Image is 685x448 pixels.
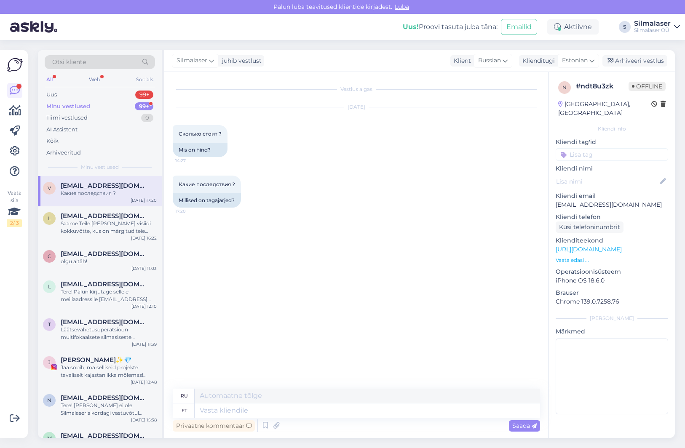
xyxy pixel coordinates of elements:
[135,91,153,99] div: 99+
[173,143,227,157] div: Mis on hind?
[556,200,668,209] p: [EMAIL_ADDRESS][DOMAIN_NAME]
[61,280,148,288] span: lumilla@list.ru
[556,327,668,336] p: Märkmed
[175,208,207,214] span: 17:20
[556,148,668,161] input: Lisa tag
[556,177,658,186] input: Lisa nimi
[46,137,59,145] div: Kõik
[7,57,23,73] img: Askly Logo
[219,56,262,65] div: juhib vestlust
[556,276,668,285] p: iPhone OS 18.6.0
[403,23,419,31] b: Uus!
[556,297,668,306] p: Chrome 139.0.7258.76
[556,256,668,264] p: Vaata edasi ...
[7,189,22,227] div: Vaata siia
[46,114,88,122] div: Tiimi vestlused
[131,235,157,241] div: [DATE] 16:22
[61,318,148,326] span: tarmo_1@hotmail.com
[131,265,157,272] div: [DATE] 11:03
[556,315,668,322] div: [PERSON_NAME]
[173,103,540,111] div: [DATE]
[61,402,157,417] div: Tere! [PERSON_NAME] ei ole Silmalaseris kordagi vastuvõtul käinud. Kui ta on käinud Katusepapi 6 ...
[46,125,78,134] div: AI Assistent
[48,253,51,259] span: c
[131,197,157,203] div: [DATE] 17:20
[629,82,666,91] span: Offline
[131,379,157,385] div: [DATE] 13:48
[556,267,668,276] p: Operatsioonisüsteem
[7,219,22,227] div: 2 / 3
[179,131,222,137] span: Сколько стоит ?
[61,250,148,258] span: cristopkaseste@gmail.com
[634,20,671,27] div: Silmalaser
[61,182,148,189] span: verapushkina1@gmail.com
[619,21,631,33] div: S
[562,56,588,65] span: Estonian
[478,56,501,65] span: Russian
[61,212,148,220] span: laarbeiter@gmail.com
[173,193,241,208] div: Millised on tagajärjed?
[61,364,157,379] div: Jaa sobib, ma selliseid projekte tavaliselt kajastan ikka mõlemas! Tiktokis rohkem monteeritud vi...
[556,288,668,297] p: Brauser
[179,181,235,187] span: Какие последствия ?
[556,221,623,233] div: Küsi telefoninumbrit
[556,192,668,200] p: Kliendi email
[501,19,537,35] button: Emailid
[47,397,51,403] span: n
[61,356,132,364] span: Janete Aas✨💎
[48,185,51,191] span: v
[181,389,188,403] div: ru
[556,245,622,253] a: [URL][DOMAIN_NAME]
[519,56,555,65] div: Klienditugi
[175,157,207,164] span: 14:27
[135,102,153,111] div: 99+
[48,359,51,365] span: J
[141,114,153,122] div: 0
[46,102,90,111] div: Minu vestlused
[46,91,57,99] div: Uus
[512,422,537,429] span: Saada
[556,164,668,173] p: Kliendi nimi
[182,403,187,418] div: et
[61,220,157,235] div: Saame Teile [PERSON_NAME] visiidi kokkuvõtte, kus on märgitud teie nägemisteravus korrektsioonita...
[47,435,52,441] span: m
[392,3,412,11] span: Luba
[45,74,54,85] div: All
[61,432,148,440] span: monicapipar27@gmail.com
[173,85,540,93] div: Vestlus algas
[177,56,207,65] span: Silmalaser
[48,215,51,221] span: l
[173,420,255,432] div: Privaatne kommentaar
[46,149,81,157] div: Arhiveeritud
[134,74,155,85] div: Socials
[131,417,157,423] div: [DATE] 15:38
[634,20,680,34] a: SilmalaserSilmalaser OÜ
[576,81,629,91] div: # ndt8u3zk
[556,125,668,133] div: Kliendi info
[61,326,157,341] div: Läätsevahetusoperatsioon multifokaalsete silmasiseste läätsedega teostatakse mõlemal silmal [PERS...
[61,394,148,402] span: niina.sidorenko@gmail.com
[132,341,157,347] div: [DATE] 11:39
[602,55,667,67] div: Arhiveeri vestlus
[556,236,668,245] p: Klienditeekond
[403,22,498,32] div: Proovi tasuta juba täna:
[131,303,157,309] div: [DATE] 12:10
[61,288,157,303] div: Tere! Palun kirjutage sellele meiliaadressile [EMAIL_ADDRESS][DOMAIN_NAME]. Hetkel te kirjutate s...
[556,138,668,147] p: Kliendi tag'id
[48,321,51,328] span: t
[52,58,86,67] span: Otsi kliente
[61,258,157,265] div: olgu aitäh!
[81,163,119,171] span: Minu vestlused
[634,27,671,34] div: Silmalaser OÜ
[547,19,599,35] div: Aktiivne
[450,56,471,65] div: Klient
[48,283,51,290] span: l
[61,189,157,197] div: Какие последствия ?
[87,74,102,85] div: Web
[556,213,668,221] p: Kliendi telefon
[558,100,651,117] div: [GEOGRAPHIC_DATA], [GEOGRAPHIC_DATA]
[562,84,567,91] span: n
